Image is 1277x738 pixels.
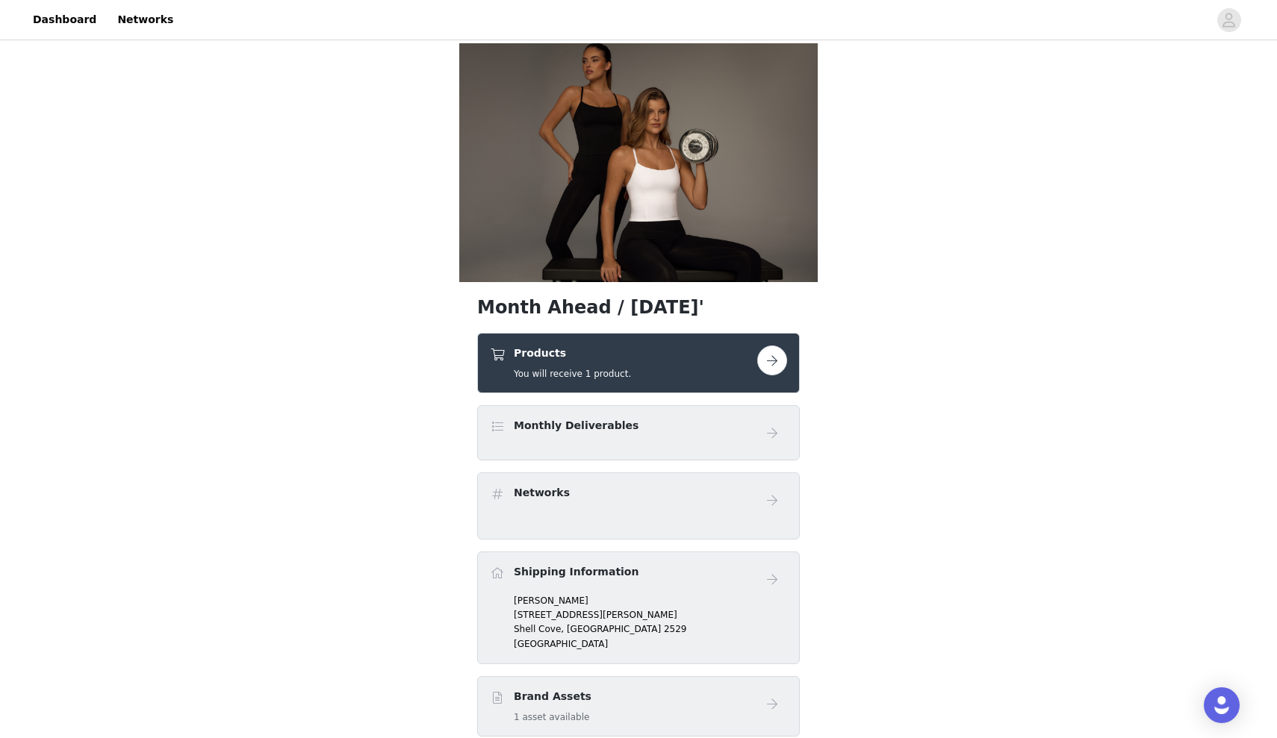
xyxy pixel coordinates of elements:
a: Networks [108,3,182,37]
h5: 1 asset available [514,710,591,724]
div: Products [477,333,800,393]
span: [GEOGRAPHIC_DATA] [567,624,661,634]
div: Networks [477,472,800,540]
div: Shipping Information [477,551,800,664]
a: Dashboard [24,3,105,37]
h4: Shipping Information [514,564,638,580]
span: Shell Cove, [514,624,564,634]
p: [STREET_ADDRESS][PERSON_NAME] [514,608,787,622]
h4: Products [514,345,631,361]
p: [PERSON_NAME] [514,594,787,607]
h4: Brand Assets [514,689,591,704]
h5: You will receive 1 product. [514,367,631,381]
div: avatar [1222,8,1236,32]
div: Brand Assets [477,676,800,737]
div: Monthly Deliverables [477,405,800,460]
div: Open Intercom Messenger [1204,687,1240,723]
h4: Networks [514,485,570,501]
img: campaign image [459,43,818,282]
span: 2529 [664,624,687,634]
h1: Month Ahead / [DATE]' [477,294,800,321]
p: [GEOGRAPHIC_DATA] [514,637,787,651]
h4: Monthly Deliverables [514,418,638,434]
